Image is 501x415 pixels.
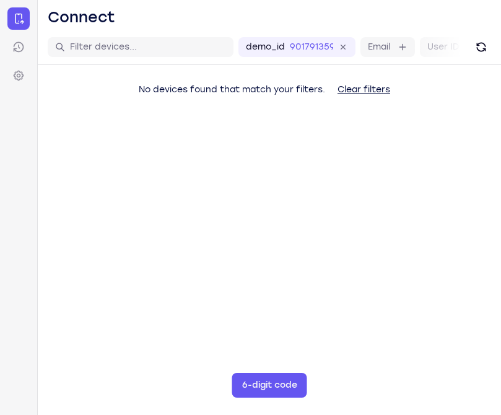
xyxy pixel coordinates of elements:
[70,41,226,53] input: Filter devices...
[7,36,30,58] a: Sessions
[368,41,390,53] label: Email
[7,64,30,87] a: Settings
[7,7,30,30] a: Connect
[427,41,459,53] label: User ID
[471,37,491,57] button: Refresh
[246,41,285,53] label: demo_id
[48,7,115,27] h1: Connect
[328,77,400,102] button: Clear filters
[139,84,325,95] span: No devices found that match your filters.
[232,373,307,398] button: 6-digit code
